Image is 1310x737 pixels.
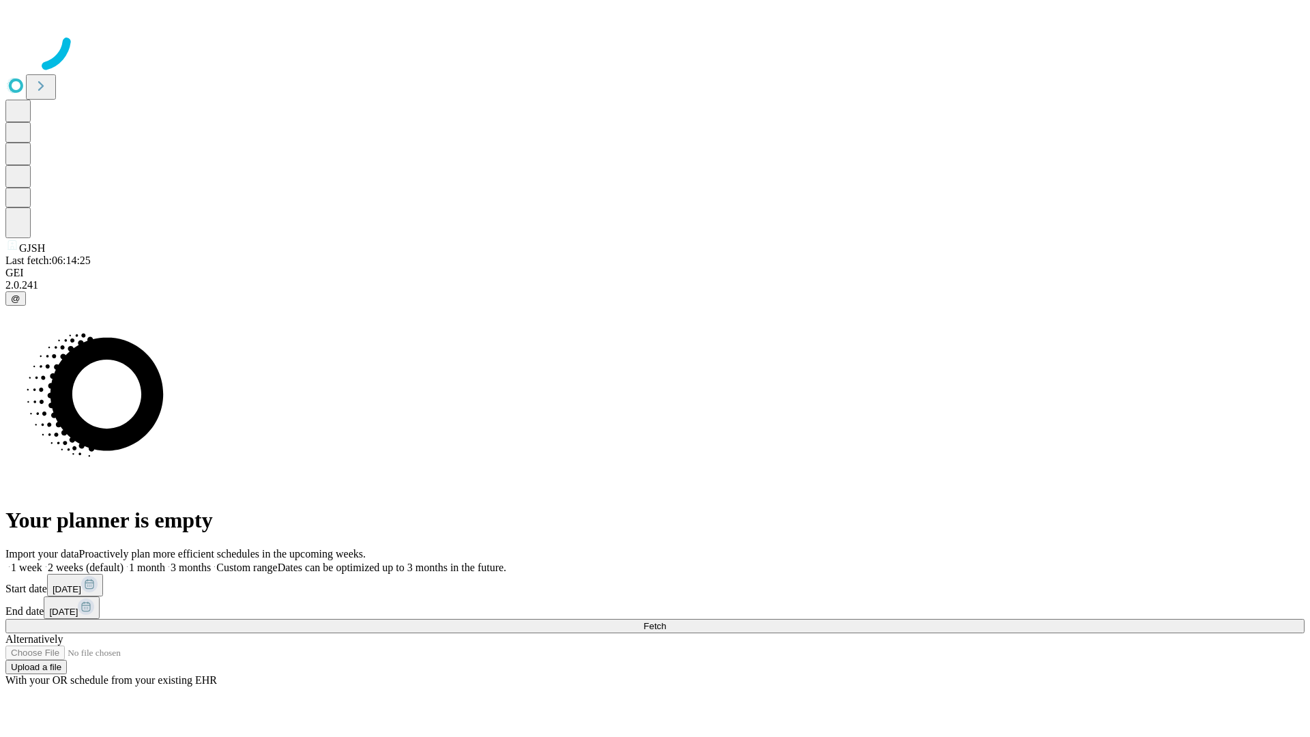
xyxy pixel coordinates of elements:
[5,660,67,674] button: Upload a file
[49,607,78,617] span: [DATE]
[171,562,211,573] span: 3 months
[5,255,91,266] span: Last fetch: 06:14:25
[48,562,123,573] span: 2 weeks (default)
[5,267,1305,279] div: GEI
[5,291,26,306] button: @
[216,562,277,573] span: Custom range
[11,293,20,304] span: @
[44,596,100,619] button: [DATE]
[5,508,1305,533] h1: Your planner is empty
[5,548,79,560] span: Import your data
[53,584,81,594] span: [DATE]
[278,562,506,573] span: Dates can be optimized up to 3 months in the future.
[19,242,45,254] span: GJSH
[129,562,165,573] span: 1 month
[47,574,103,596] button: [DATE]
[79,548,366,560] span: Proactively plan more efficient schedules in the upcoming weeks.
[5,633,63,645] span: Alternatively
[5,619,1305,633] button: Fetch
[11,562,42,573] span: 1 week
[5,596,1305,619] div: End date
[5,674,217,686] span: With your OR schedule from your existing EHR
[5,279,1305,291] div: 2.0.241
[643,621,666,631] span: Fetch
[5,574,1305,596] div: Start date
